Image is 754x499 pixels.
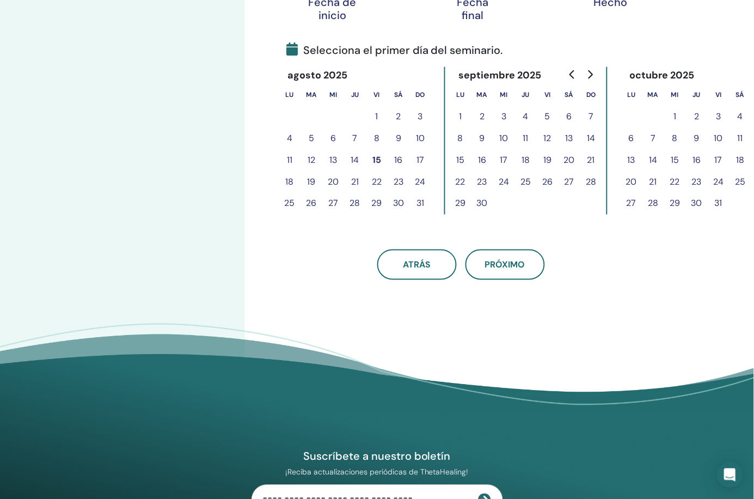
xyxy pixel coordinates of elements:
[559,127,580,149] button: 13
[708,149,730,171] button: 17
[493,171,515,193] button: 24
[708,84,730,106] th: viernes
[621,193,642,215] button: 27
[322,84,344,106] th: miércoles
[322,149,344,171] button: 13
[388,106,409,127] button: 2
[537,84,559,106] th: viernes
[686,84,708,106] th: jueves
[515,106,537,127] button: 4
[471,171,493,193] button: 23
[717,462,743,488] div: Open Intercom Messenger
[642,193,664,215] button: 28
[564,64,581,86] button: Go to previous month
[366,127,388,149] button: 8
[450,67,550,84] div: septiembre 2025
[580,84,602,106] th: domingo
[493,106,515,127] button: 3
[366,84,388,106] th: viernes
[730,84,751,106] th: sábado
[730,171,751,193] button: 25
[450,171,471,193] button: 22
[493,149,515,171] button: 17
[279,171,301,193] button: 18
[366,193,388,215] button: 29
[450,106,471,127] button: 1
[301,84,322,106] th: martes
[493,84,515,106] th: miércoles
[537,171,559,193] button: 26
[730,127,751,149] button: 11
[730,149,751,171] button: 18
[515,149,537,171] button: 18
[471,106,493,127] button: 2
[409,193,431,215] button: 31
[471,84,493,106] th: martes
[377,249,457,280] button: atrás
[450,127,471,149] button: 8
[279,84,301,106] th: lunes
[301,149,322,171] button: 12
[301,171,322,193] button: 19
[388,149,409,171] button: 16
[450,149,471,171] button: 15
[409,106,431,127] button: 3
[730,106,751,127] button: 4
[471,149,493,171] button: 16
[388,127,409,149] button: 9
[664,171,686,193] button: 22
[559,106,580,127] button: 6
[450,84,471,106] th: lunes
[388,193,409,215] button: 30
[708,106,730,127] button: 3
[642,171,664,193] button: 21
[642,149,664,171] button: 14
[322,193,344,215] button: 27
[686,171,708,193] button: 23
[580,106,602,127] button: 7
[409,127,431,149] button: 10
[344,171,366,193] button: 21
[403,259,431,271] span: atrás
[559,149,580,171] button: 20
[409,149,431,171] button: 17
[708,127,730,149] button: 10
[686,106,708,127] button: 2
[252,467,503,477] p: ¡Reciba actualizaciones periódicas de ThetaHealing!
[366,171,388,193] button: 22
[493,127,515,149] button: 10
[344,127,366,149] button: 7
[366,149,388,171] button: 15
[621,67,703,84] div: octubre 2025
[708,171,730,193] button: 24
[515,171,537,193] button: 25
[322,171,344,193] button: 20
[450,193,471,215] button: 29
[580,171,602,193] button: 28
[664,127,686,149] button: 8
[279,193,301,215] button: 25
[366,106,388,127] button: 1
[642,84,664,106] th: martes
[286,42,503,58] span: Selecciona el primer día del seminario.
[621,127,642,149] button: 6
[559,171,580,193] button: 27
[664,106,686,127] button: 1
[664,84,686,106] th: miércoles
[301,193,322,215] button: 26
[279,127,301,149] button: 4
[537,149,559,171] button: 19
[664,193,686,215] button: 29
[388,171,409,193] button: 23
[621,171,642,193] button: 20
[465,249,545,280] button: próximo
[344,84,366,106] th: jueves
[344,149,366,171] button: 14
[686,127,708,149] button: 9
[642,127,664,149] button: 7
[485,259,525,271] span: próximo
[581,64,599,86] button: Go to next month
[537,127,559,149] button: 12
[621,84,642,106] th: lunes
[664,149,686,171] button: 15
